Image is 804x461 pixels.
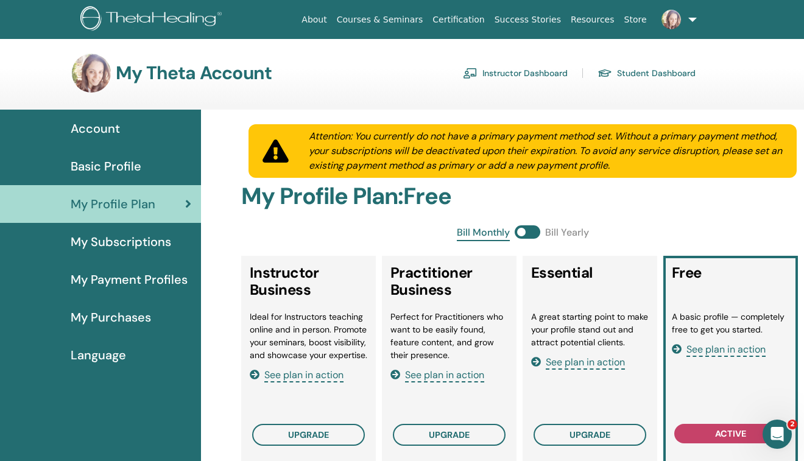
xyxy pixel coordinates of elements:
[672,343,766,356] a: See plan in action
[264,368,344,382] span: See plan in action
[241,183,804,211] h2: My Profile Plan : Free
[566,9,619,31] a: Resources
[546,356,625,370] span: See plan in action
[80,6,226,33] img: logo.png
[619,9,652,31] a: Store
[390,311,508,362] li: Perfect for Practitioners who want to be easily found, feature content, and grow their presence.
[252,424,365,446] button: upgrade
[534,424,646,446] button: upgrade
[71,308,151,326] span: My Purchases
[393,424,506,446] button: upgrade
[763,420,792,449] iframe: Intercom live chat
[71,119,120,138] span: Account
[71,346,126,364] span: Language
[116,62,272,84] h3: My Theta Account
[297,9,331,31] a: About
[71,157,141,175] span: Basic Profile
[250,311,367,362] li: Ideal for Instructors teaching online and in person. Promote your seminars, boost visibility, and...
[661,10,681,29] img: default.jpg
[71,233,171,251] span: My Subscriptions
[294,129,797,173] div: Attention: You currently do not have a primary payment method set. Without a primary payment meth...
[715,428,746,439] span: active
[463,68,478,79] img: chalkboard-teacher.svg
[672,311,789,336] li: A basic profile — completely free to get you started.
[457,225,510,241] span: Bill Monthly
[332,9,428,31] a: Courses & Seminars
[545,225,589,241] span: Bill Yearly
[405,368,484,382] span: See plan in action
[686,343,766,357] span: See plan in action
[72,54,111,93] img: default.jpg
[674,424,787,443] button: active
[428,9,489,31] a: Certification
[250,368,344,381] a: See plan in action
[598,63,696,83] a: Student Dashboard
[788,420,797,429] span: 2
[71,195,155,213] span: My Profile Plan
[531,311,649,349] li: A great starting point to make your profile stand out and attract potential clients.
[71,270,188,289] span: My Payment Profiles
[531,356,625,368] a: See plan in action
[490,9,566,31] a: Success Stories
[598,68,612,79] img: graduation-cap.svg
[463,63,568,83] a: Instructor Dashboard
[390,368,484,381] a: See plan in action
[429,429,470,440] span: upgrade
[569,429,610,440] span: upgrade
[288,429,329,440] span: upgrade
